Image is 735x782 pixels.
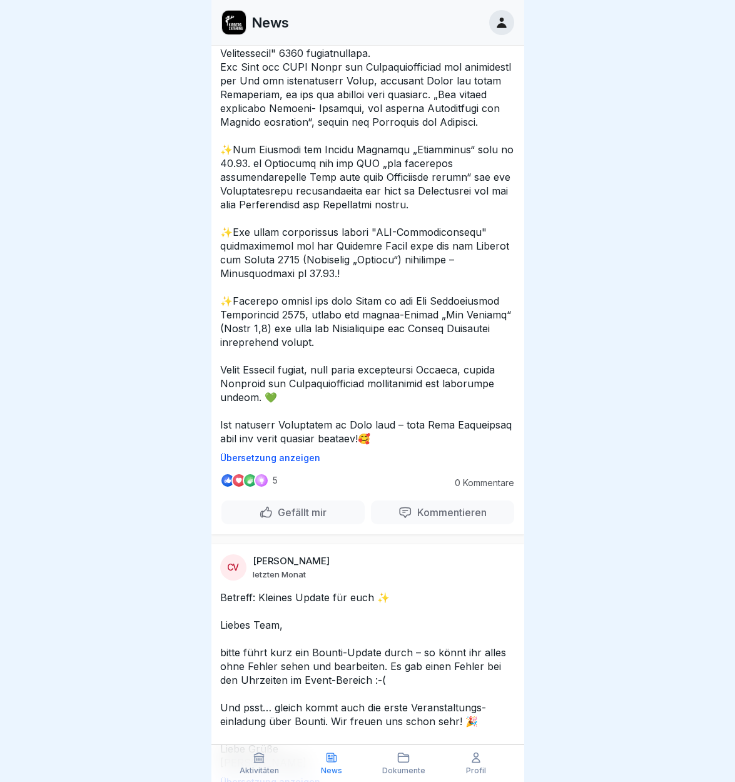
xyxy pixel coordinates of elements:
p: Profil [466,766,486,775]
p: letzten Monat [253,569,306,579]
p: 0 Kommentare [445,478,514,488]
p: News [251,14,289,31]
p: Übersetzung anzeigen [220,453,515,463]
p: Betreff: Kleines Update für euch ✨ Liebes Team, bitte führt kurz ein Bounti-Update durch – so kön... [220,591,515,769]
div: CV [220,554,246,581]
p: Gefällt mir [273,506,327,519]
p: Dokumente [382,766,425,775]
p: 5 [273,475,278,485]
img: ewxb9rjzulw9ace2na8lwzf2.png [222,11,246,34]
p: [PERSON_NAME] [253,556,330,567]
p: Kommentieren [412,506,487,519]
p: Aktivitäten [240,766,279,775]
p: News [321,766,342,775]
